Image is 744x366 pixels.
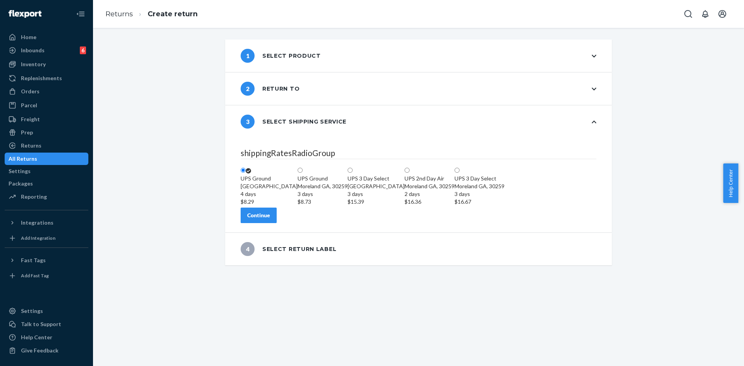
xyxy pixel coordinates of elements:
a: Parcel [5,99,88,112]
div: UPS 3 Day Select [455,175,505,182]
div: 3 days [348,190,405,198]
button: Integrations [5,217,88,229]
div: Add Fast Tag [21,272,49,279]
div: [GEOGRAPHIC_DATA] [348,182,405,206]
a: Replenishments [5,72,88,84]
div: [GEOGRAPHIC_DATA] [241,182,298,206]
div: Integrations [21,219,53,227]
input: UPS GroundMoreland GA, 302593 days$8.73 [298,168,303,173]
div: Parcel [21,101,37,109]
div: Select return label [241,242,336,256]
div: Add Integration [21,235,55,241]
a: Settings [5,165,88,177]
div: Inbounds [21,46,45,54]
div: Prep [21,129,33,136]
div: Reporting [21,193,47,201]
a: Orders [5,85,88,98]
div: Continue [247,211,270,219]
a: Add Fast Tag [5,270,88,282]
div: UPS 2nd Day Air [405,175,455,182]
a: Create return [148,10,198,18]
a: Reporting [5,191,88,203]
a: Add Integration [5,232,88,244]
button: Fast Tags [5,254,88,266]
div: 2 days [405,190,455,198]
button: Continue [241,208,277,223]
div: Settings [21,307,43,315]
a: All Returns [5,153,88,165]
div: Give Feedback [21,347,59,354]
div: Talk to Support [21,320,61,328]
div: Select shipping service [241,115,346,129]
div: 6 [80,46,86,54]
div: Fast Tags [21,256,46,264]
span: 3 [241,115,255,129]
div: 3 days [455,190,505,198]
a: Settings [5,305,88,317]
span: 1 [241,49,255,63]
a: Prep [5,126,88,139]
div: UPS Ground [241,175,298,182]
div: Replenishments [21,74,62,82]
div: Inventory [21,60,46,68]
div: UPS 3 Day Select [348,175,405,182]
div: Moreland GA, 30259 [405,182,455,206]
div: All Returns [9,155,37,163]
div: 4 days [241,190,298,198]
div: Freight [21,115,40,123]
div: Moreland GA, 30259 [455,182,505,206]
div: Help Center [21,333,52,341]
button: Open Search Box [680,6,696,22]
a: Inventory [5,58,88,70]
img: Flexport logo [9,10,41,18]
a: Help Center [5,331,88,344]
button: Close Navigation [73,6,88,22]
a: Returns [5,139,88,152]
a: Packages [5,177,88,190]
legend: shippingRatesRadioGroup [241,147,596,159]
a: Inbounds6 [5,44,88,57]
a: Talk to Support [5,318,88,330]
div: Orders [21,88,40,95]
button: Help Center [723,163,738,203]
div: Return to [241,82,300,96]
button: Open notifications [697,6,713,22]
div: $15.39 [348,198,405,206]
div: UPS Ground [298,175,348,182]
div: $8.73 [298,198,348,206]
input: UPS 3 Day Select[GEOGRAPHIC_DATA]3 days$15.39 [348,168,353,173]
span: 2 [241,82,255,96]
div: $8.29 [241,198,298,206]
div: Returns [21,142,41,149]
div: Home [21,33,36,41]
input: UPS Ground[GEOGRAPHIC_DATA]4 days$8.29 [241,168,246,173]
div: Settings [9,167,31,175]
div: Select product [241,49,321,63]
button: Give Feedback [5,344,88,357]
span: 4 [241,242,255,256]
a: Returns [105,10,133,18]
a: Home [5,31,88,43]
input: UPS 2nd Day AirMoreland GA, 302592 days$16.36 [405,168,410,173]
ol: breadcrumbs [99,3,204,26]
div: Packages [9,180,33,187]
button: Open account menu [715,6,730,22]
div: $16.67 [455,198,505,206]
a: Freight [5,113,88,125]
div: $16.36 [405,198,455,206]
input: UPS 3 Day SelectMoreland GA, 302593 days$16.67 [455,168,460,173]
div: Moreland GA, 30259 [298,182,348,206]
div: 3 days [298,190,348,198]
